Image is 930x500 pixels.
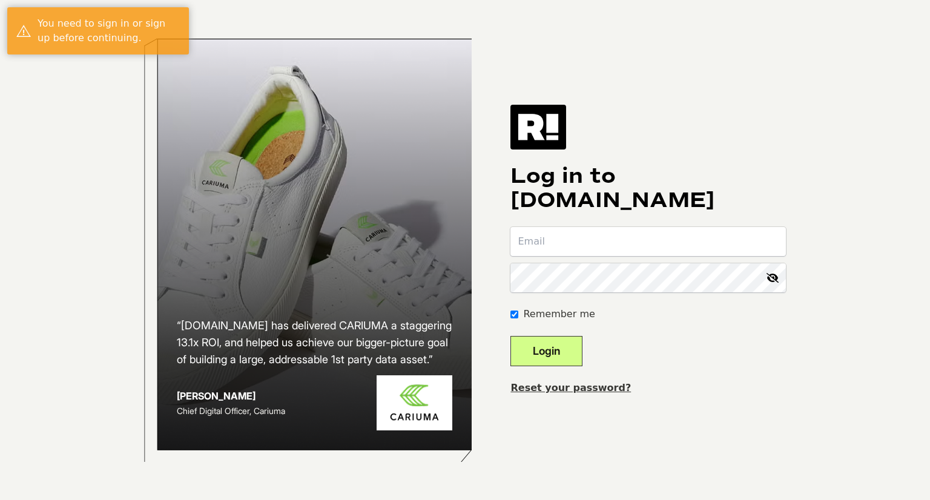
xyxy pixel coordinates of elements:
a: Reset your password? [510,382,631,393]
input: Email [510,227,786,256]
label: Remember me [523,307,595,321]
img: Cariuma [377,375,452,430]
strong: [PERSON_NAME] [177,390,256,402]
button: Login [510,336,582,366]
div: You need to sign in or sign up before continuing. [38,16,180,45]
h2: “[DOMAIN_NAME] has delivered CARIUMA a staggering 13.1x ROI, and helped us achieve our bigger-pic... [177,317,453,368]
h1: Log in to [DOMAIN_NAME] [510,164,786,212]
img: Retention.com [510,105,566,150]
span: Chief Digital Officer, Cariuma [177,406,285,416]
